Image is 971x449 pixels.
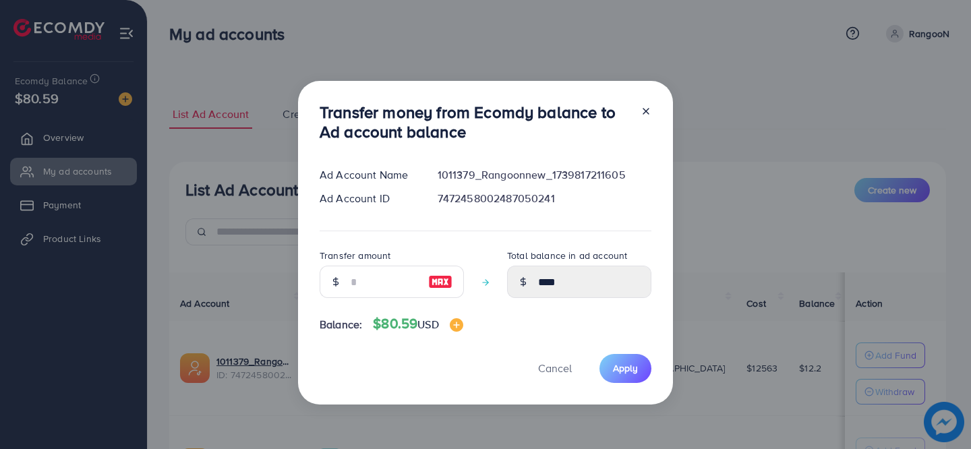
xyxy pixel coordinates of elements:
h4: $80.59 [373,316,463,332]
div: 1011379_Rangoonnew_1739817211605 [427,167,662,183]
div: Ad Account Name [309,167,427,183]
span: Balance: [320,317,362,332]
button: Cancel [521,354,589,383]
div: 7472458002487050241 [427,191,662,206]
span: Apply [613,361,638,375]
div: Ad Account ID [309,191,427,206]
label: Total balance in ad account [507,249,627,262]
h3: Transfer money from Ecomdy balance to Ad account balance [320,102,630,142]
span: Cancel [538,361,572,376]
label: Transfer amount [320,249,390,262]
span: USD [417,317,438,332]
img: image [428,274,452,290]
img: image [450,318,463,332]
button: Apply [599,354,651,383]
